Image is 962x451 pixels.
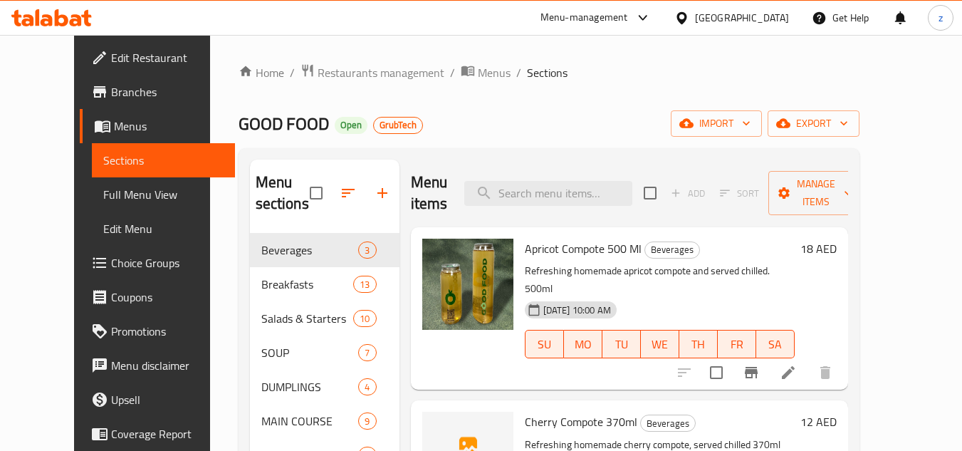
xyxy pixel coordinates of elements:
[111,323,224,340] span: Promotions
[261,344,359,361] span: SOUP
[635,178,665,208] span: Select section
[111,254,224,271] span: Choice Groups
[685,334,712,355] span: TH
[103,220,224,237] span: Edit Menu
[354,312,375,326] span: 10
[111,49,224,66] span: Edit Restaurant
[111,83,224,100] span: Branches
[335,117,367,134] div: Open
[300,63,444,82] a: Restaurants management
[779,115,848,133] span: export
[92,177,235,212] a: Full Menu View
[450,64,455,81] li: /
[538,304,617,317] span: [DATE] 10:00 AM
[80,280,235,314] a: Coupons
[250,370,399,404] div: DUMPLINGS4
[103,186,224,203] span: Full Menu View
[80,348,235,383] a: Menu disclaimer
[602,330,641,358] button: TU
[800,239,837,259] h6: 18 AED
[261,276,354,293] span: Breakfasts
[261,413,359,430] span: MAIN COURSE
[111,357,224,374] span: Menu disclaimer
[359,346,375,360] span: 7
[768,110,859,137] button: export
[644,242,700,259] div: Beverages
[250,404,399,438] div: MAIN COURSE9
[92,143,235,177] a: Sections
[250,301,399,336] div: Salads & Starters10
[114,118,224,135] span: Menus
[80,383,235,417] a: Upsell
[701,358,731,388] span: Select to update
[359,380,375,394] span: 4
[540,9,628,26] div: Menu-management
[111,391,224,408] span: Upsell
[808,356,842,390] button: delete
[564,330,602,358] button: MO
[780,364,797,381] a: Edit menu item
[358,242,376,259] div: items
[354,278,375,291] span: 13
[768,171,864,215] button: Manage items
[723,334,751,355] span: FR
[318,64,444,81] span: Restaurants management
[671,110,762,137] button: import
[527,64,568,81] span: Sections
[516,64,521,81] li: /
[358,413,376,430] div: items
[92,212,235,246] a: Edit Menu
[250,233,399,267] div: Beverages3
[239,108,329,140] span: GOOD FOOD
[290,64,295,81] li: /
[608,334,635,355] span: TU
[103,152,224,169] span: Sections
[525,411,637,432] span: Cherry Compote 370ml
[422,239,513,330] img: Apricot Compote 500 Ml
[525,238,642,259] span: Apricot Compote 500 Ml
[80,75,235,109] a: Branches
[359,244,375,257] span: 3
[80,246,235,280] a: Choice Groups
[734,356,768,390] button: Branch-specific-item
[711,182,768,204] span: Select section first
[640,415,696,432] div: Beverages
[335,119,367,131] span: Open
[762,334,789,355] span: SA
[411,172,448,214] h2: Menu items
[665,182,711,204] span: Add item
[647,334,674,355] span: WE
[353,310,376,327] div: items
[111,289,224,306] span: Coupons
[525,262,795,298] p: Refreshing homemade apricot compote and served chilled. 500ml
[695,10,789,26] div: [GEOGRAPHIC_DATA]
[939,10,943,26] span: z
[80,314,235,348] a: Promotions
[261,310,354,327] span: Salads & Starters
[374,119,422,131] span: GrubTech
[679,330,718,358] button: TH
[718,330,756,358] button: FR
[358,378,376,395] div: items
[250,336,399,370] div: SOUP7
[756,330,795,358] button: SA
[261,242,359,259] span: Beverages
[353,276,376,293] div: items
[641,415,695,432] span: Beverages
[111,425,224,442] span: Coverage Report
[780,175,852,211] span: Manage items
[570,334,597,355] span: MO
[531,334,558,355] span: SU
[525,330,564,358] button: SU
[478,64,511,81] span: Menus
[682,115,751,133] span: import
[80,41,235,75] a: Edit Restaurant
[641,330,679,358] button: WE
[261,378,359,395] span: DUMPLINGS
